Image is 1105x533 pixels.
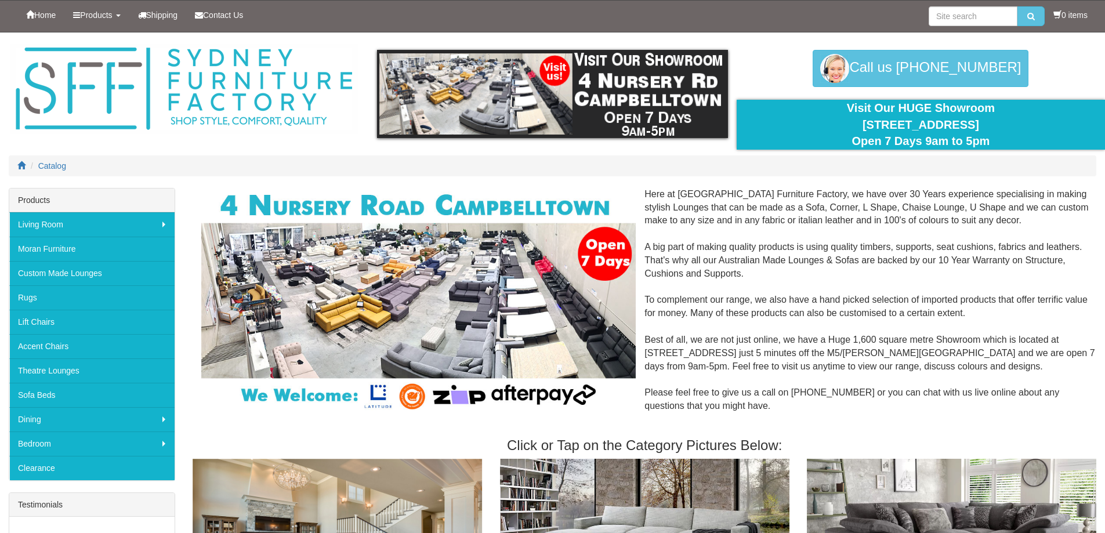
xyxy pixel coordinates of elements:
[146,10,178,20] span: Shipping
[9,456,175,480] a: Clearance
[34,10,56,20] span: Home
[9,383,175,407] a: Sofa Beds
[64,1,129,30] a: Products
[193,188,1096,426] div: Here at [GEOGRAPHIC_DATA] Furniture Factory, we have over 30 Years experience specialising in mak...
[9,285,175,310] a: Rugs
[9,237,175,261] a: Moran Furniture
[17,1,64,30] a: Home
[10,44,358,134] img: Sydney Furniture Factory
[80,10,112,20] span: Products
[129,1,187,30] a: Shipping
[9,212,175,237] a: Living Room
[1053,9,1088,21] li: 0 items
[9,334,175,358] a: Accent Chairs
[9,261,175,285] a: Custom Made Lounges
[929,6,1017,26] input: Site search
[9,188,175,212] div: Products
[9,432,175,456] a: Bedroom
[201,188,636,414] img: Corner Modular Lounges
[745,100,1096,150] div: Visit Our HUGE Showroom [STREET_ADDRESS] Open 7 Days 9am to 5pm
[9,358,175,383] a: Theatre Lounges
[193,438,1096,453] h3: Click or Tap on the Category Pictures Below:
[186,1,252,30] a: Contact Us
[377,50,728,138] img: showroom.gif
[9,407,175,432] a: Dining
[38,161,66,171] a: Catalog
[203,10,243,20] span: Contact Us
[9,310,175,334] a: Lift Chairs
[9,493,175,517] div: Testimonials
